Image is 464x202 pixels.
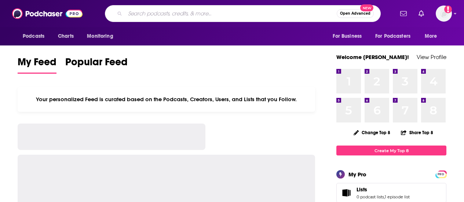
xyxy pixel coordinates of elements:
[336,146,446,155] a: Create My Top 8
[357,194,384,199] a: 0 podcast lists
[18,56,56,73] span: My Feed
[417,54,446,60] a: View Profile
[65,56,128,73] span: Popular Feed
[348,171,366,178] div: My Pro
[87,31,113,41] span: Monitoring
[18,56,56,74] a: My Feed
[436,172,445,177] span: PRO
[425,31,437,41] span: More
[360,4,373,11] span: New
[105,5,381,22] div: Search podcasts, credits, & more...
[397,7,410,20] a: Show notifications dropdown
[357,186,410,193] a: Lists
[340,12,370,15] span: Open Advanced
[18,29,54,43] button: open menu
[339,188,354,198] a: Lists
[444,5,452,13] svg: Add a profile image
[53,29,78,43] a: Charts
[385,194,410,199] a: 1 episode list
[436,5,452,22] button: Show profile menu
[401,125,434,140] button: Share Top 8
[58,31,74,41] span: Charts
[12,7,83,21] img: Podchaser - Follow, Share and Rate Podcasts
[82,29,123,43] button: open menu
[23,31,44,41] span: Podcasts
[436,171,445,177] a: PRO
[375,31,410,41] span: For Podcasters
[357,186,367,193] span: Lists
[370,29,421,43] button: open menu
[337,9,374,18] button: Open AdvancedNew
[420,29,446,43] button: open menu
[65,56,128,74] a: Popular Feed
[436,5,452,22] img: User Profile
[333,31,362,41] span: For Business
[328,29,371,43] button: open menu
[349,128,395,137] button: Change Top 8
[125,8,337,19] input: Search podcasts, credits, & more...
[416,7,427,20] a: Show notifications dropdown
[336,54,409,60] a: Welcome [PERSON_NAME]!
[18,87,315,112] div: Your personalized Feed is curated based on the Podcasts, Creators, Users, and Lists that you Follow.
[436,5,452,22] span: Logged in as Ashley_Beenen
[384,194,385,199] span: ,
